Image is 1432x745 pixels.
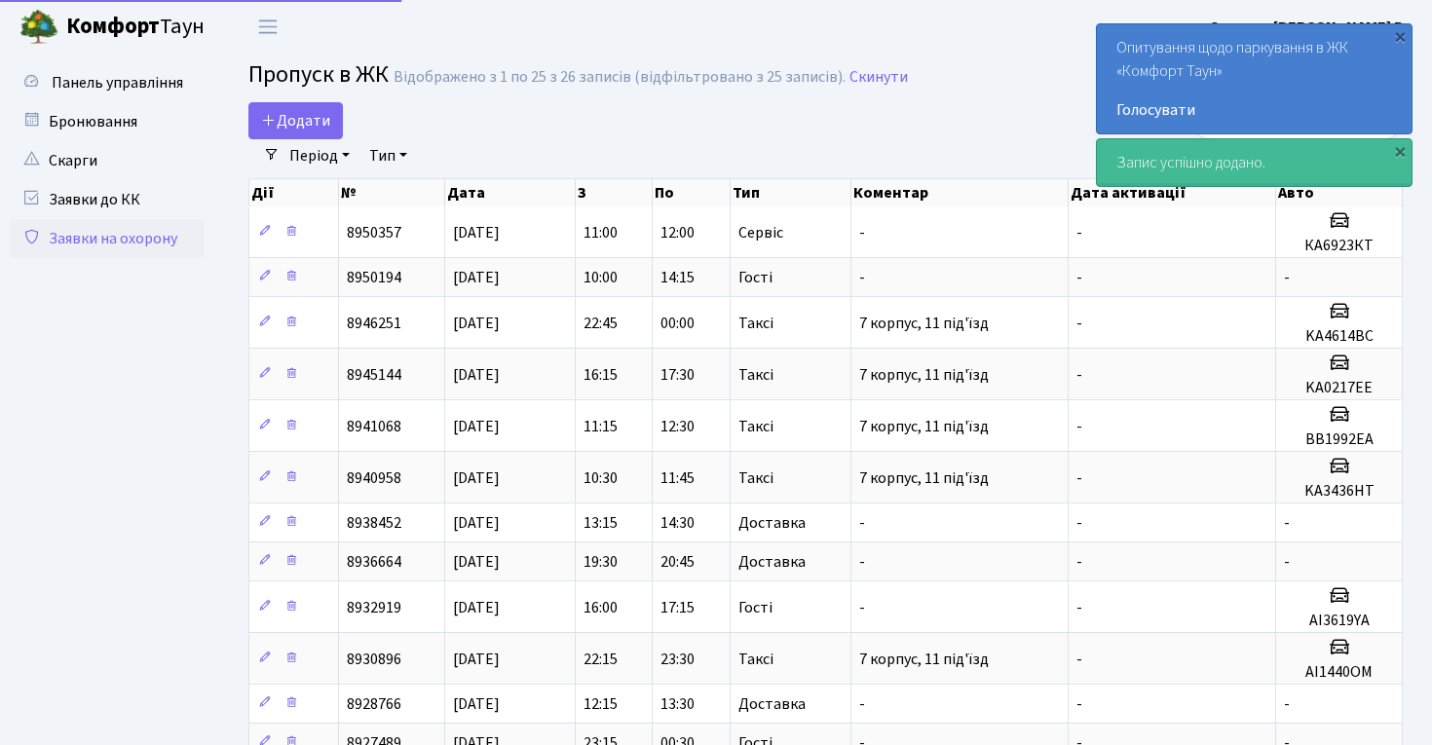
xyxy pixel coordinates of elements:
[1284,430,1394,449] h5: BB1992EA
[584,416,618,437] span: 11:15
[52,72,183,93] span: Панель управління
[660,416,695,437] span: 12:30
[859,416,989,437] span: 7 корпус, 11 під'їзд
[1284,327,1394,346] h5: KA4614BC
[1390,141,1410,161] div: ×
[453,649,500,670] span: [DATE]
[453,222,500,243] span: [DATE]
[453,512,500,534] span: [DATE]
[10,219,205,258] a: Заявки на охорону
[1284,512,1290,534] span: -
[1209,16,1409,39] a: Суєвова [PERSON_NAME] В.
[248,57,389,92] span: Пропуск в ЖК
[66,11,205,44] span: Таун
[1284,379,1394,397] h5: KA0217EE
[10,102,205,141] a: Бронювання
[1284,237,1394,255] h5: КА6923КТ
[660,693,695,715] span: 13:30
[1284,267,1290,288] span: -
[347,267,401,288] span: 8950194
[660,649,695,670] span: 23:30
[347,512,401,534] span: 8938452
[1076,512,1082,534] span: -
[445,179,575,206] th: Дата
[738,696,806,712] span: Доставка
[1076,551,1082,573] span: -
[738,600,773,615] span: Гості
[738,554,806,570] span: Доставка
[660,467,695,489] span: 11:45
[584,649,618,670] span: 22:15
[1116,98,1392,122] a: Голосувати
[1076,693,1082,715] span: -
[339,179,445,206] th: №
[851,179,1069,206] th: Коментар
[660,313,695,334] span: 00:00
[10,141,205,180] a: Скарги
[1076,467,1082,489] span: -
[859,597,865,618] span: -
[859,512,865,534] span: -
[347,364,401,386] span: 8945144
[660,222,695,243] span: 12:00
[394,68,846,87] div: Відображено з 1 по 25 з 26 записів (відфільтровано з 25 записів).
[738,515,806,531] span: Доставка
[453,313,500,334] span: [DATE]
[1076,267,1082,288] span: -
[1076,649,1082,670] span: -
[453,597,500,618] span: [DATE]
[738,367,773,383] span: Таксі
[347,597,401,618] span: 8932919
[859,267,865,288] span: -
[347,313,401,334] span: 8946251
[244,11,292,43] button: Переключити навігацію
[1097,139,1412,186] div: Запис успішно додано.
[347,467,401,489] span: 8940958
[347,222,401,243] span: 8950357
[453,364,500,386] span: [DATE]
[731,179,851,206] th: Тип
[453,551,500,573] span: [DATE]
[1069,179,1276,206] th: Дата активації
[1076,222,1082,243] span: -
[584,267,618,288] span: 10:00
[1209,17,1409,38] b: Суєвова [PERSON_NAME] В.
[453,267,500,288] span: [DATE]
[347,416,401,437] span: 8941068
[1284,612,1394,630] h5: AI3619YA
[738,652,773,667] span: Таксі
[1076,364,1082,386] span: -
[10,180,205,219] a: Заявки до КК
[584,222,618,243] span: 11:00
[347,551,401,573] span: 8936664
[1284,663,1394,682] h5: AI1440OM
[660,551,695,573] span: 20:45
[859,693,865,715] span: -
[1276,179,1403,206] th: Авто
[282,139,358,172] a: Період
[584,467,618,489] span: 10:30
[584,512,618,534] span: 13:15
[249,179,339,206] th: Дії
[347,649,401,670] span: 8930896
[738,419,773,434] span: Таксі
[584,364,618,386] span: 16:15
[1076,597,1082,618] span: -
[1076,416,1082,437] span: -
[1076,313,1082,334] span: -
[66,11,160,42] b: Комфорт
[584,693,618,715] span: 12:15
[660,364,695,386] span: 17:30
[10,63,205,102] a: Панель управління
[361,139,415,172] a: Тип
[859,467,989,489] span: 7 корпус, 11 під'їзд
[1390,26,1410,46] div: ×
[453,693,500,715] span: [DATE]
[584,597,618,618] span: 16:00
[584,313,618,334] span: 22:45
[849,68,908,87] a: Скинути
[1097,24,1412,133] div: Опитування щодо паркування в ЖК «Комфорт Таун»
[19,8,58,47] img: logo.png
[576,179,654,206] th: З
[453,416,500,437] span: [DATE]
